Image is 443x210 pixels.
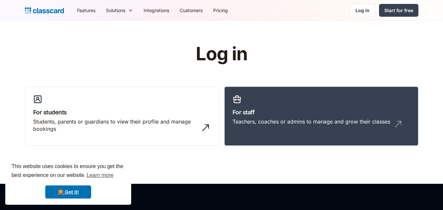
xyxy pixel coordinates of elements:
div: cookieconsent [5,156,131,205]
a: Features [72,3,101,18]
h3: For staff [232,108,410,117]
a: dismiss cookie message [45,185,91,199]
h1: Log in [117,44,326,64]
h3: For students [33,108,211,117]
a: Logo [25,6,64,15]
div: Log in [355,7,370,14]
a: Integrations [138,3,174,18]
a: learn more about cookies [86,170,114,180]
a: For studentsStudents, parents or guardians to view their profile and manage bookings [25,86,219,146]
a: Start for free [379,4,418,17]
div: Teachers, coaches or admins to manage and grow their classes [232,118,390,125]
a: For staffTeachers, coaches or admins to manage and grow their classes [224,86,418,146]
div: Students, parents or guardians to view their profile and manage bookings [33,118,198,133]
a: Pricing [208,3,233,18]
div: Solutions [101,3,138,18]
div: Start for free [384,7,413,14]
div: Solutions [106,7,125,14]
span: This website uses cookies to ensure you get the best experience on our website. [11,162,125,180]
a: Customers [174,3,208,18]
a: Log in [350,4,375,17]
